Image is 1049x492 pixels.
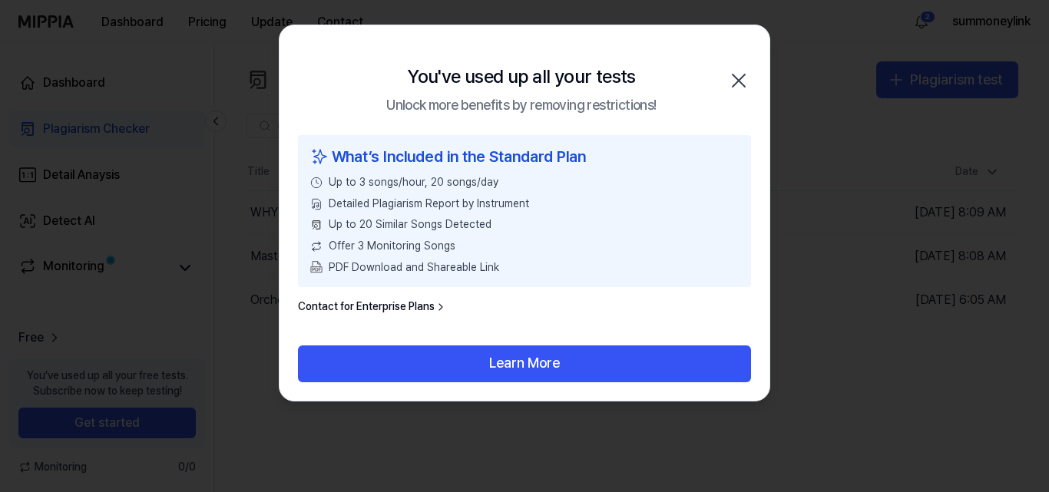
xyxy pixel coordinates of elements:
[329,260,499,276] span: PDF Download and Shareable Link
[329,196,529,212] span: Detailed Plagiarism Report by Instrument
[329,175,498,190] span: Up to 3 songs/hour, 20 songs/day
[407,62,636,91] div: You've used up all your tests
[386,94,656,117] div: Unlock more benefits by removing restrictions!
[329,239,455,254] span: Offer 3 Monitoring Songs
[310,144,739,169] div: What’s Included in the Standard Plan
[298,299,447,315] a: Contact for Enterprise Plans
[329,217,491,233] span: Up to 20 Similar Songs Detected
[310,144,329,169] img: sparkles icon
[310,261,323,273] img: PDF Download
[298,345,751,382] button: Learn More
